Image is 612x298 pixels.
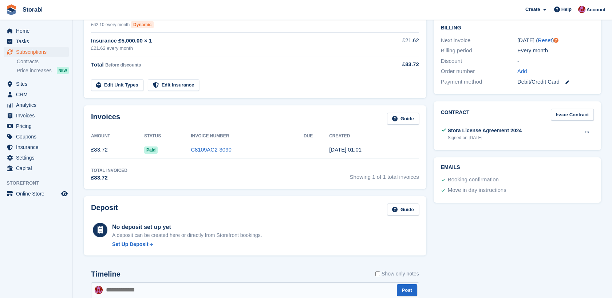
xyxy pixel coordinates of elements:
span: Subscriptions [16,47,60,57]
span: Invoices [16,110,60,121]
span: Online Store [16,189,60,199]
div: £62.10 every month [91,21,375,28]
span: Tasks [16,36,60,47]
a: Preview store [60,189,69,198]
input: Show only notes [375,270,380,278]
span: Capital [16,163,60,173]
h2: Timeline [91,270,121,278]
span: Pricing [16,121,60,131]
div: No deposit set up yet [112,223,262,231]
h2: Deposit [91,204,118,216]
span: Total [91,61,104,68]
a: menu [4,153,69,163]
div: Order number [441,67,517,76]
span: Showing 1 of 1 total invoices [350,167,419,182]
a: menu [4,79,69,89]
th: Amount [91,130,144,142]
a: menu [4,121,69,131]
td: £21.62 [375,32,419,56]
div: Stora License Agreement 2024 [448,127,522,134]
a: menu [4,89,69,100]
a: Issue Contract [551,109,594,121]
div: Payment method [441,78,517,86]
time: 2025-08-14 00:01:01 UTC [329,146,362,153]
span: Paid [144,146,158,154]
label: Show only notes [375,270,419,278]
a: menu [4,26,69,36]
div: Dynamic [131,21,154,28]
div: £83.72 [375,60,419,69]
span: Account [587,6,605,13]
span: Price increases [17,67,52,74]
a: Guide [387,204,419,216]
th: Created [329,130,419,142]
a: Edit Insurance [148,79,200,91]
a: menu [4,47,69,57]
div: [DATE] ( ) [517,36,594,45]
div: Next invoice [441,36,517,45]
h2: Emails [441,165,594,170]
h2: Billing [441,24,594,31]
a: menu [4,36,69,47]
span: Coupons [16,132,60,142]
a: Add [517,67,527,76]
div: Billing period [441,47,517,55]
div: Every month [517,47,594,55]
span: Insurance [16,142,60,152]
a: menu [4,142,69,152]
p: A deposit can be created here or directly from Storefront bookings. [112,231,262,239]
span: Settings [16,153,60,163]
span: Sites [16,79,60,89]
div: Total Invoiced [91,167,127,174]
span: Home [16,26,60,36]
span: Storefront [7,180,72,187]
div: Discount [441,57,517,65]
span: CRM [16,89,60,100]
a: menu [4,110,69,121]
a: Edit Unit Types [91,79,143,91]
a: Price increases NEW [17,67,69,74]
img: Eve Williams [578,6,585,13]
div: £21.62 every month [91,45,375,52]
span: Help [561,6,572,13]
th: Due [304,130,329,142]
button: Post [397,284,417,296]
div: Move in day instructions [448,186,506,195]
a: Reset [538,37,552,43]
a: menu [4,132,69,142]
div: Insurance £5,000.00 × 1 [91,37,375,45]
td: £83.72 [91,142,144,158]
th: Status [144,130,191,142]
h2: Contract [441,109,470,121]
a: menu [4,163,69,173]
div: Debit/Credit Card [517,78,594,86]
td: £62.10 [375,9,419,32]
span: Create [525,6,540,13]
a: Set Up Deposit [112,241,262,248]
div: Set Up Deposit [112,241,149,248]
span: Before discounts [105,63,141,68]
span: Analytics [16,100,60,110]
div: - [517,57,594,65]
a: Storabl [20,4,46,16]
div: £83.72 [91,174,127,182]
img: Eve Williams [95,286,103,294]
div: Signed on [DATE] [448,134,522,141]
h2: Invoices [91,113,120,125]
a: Guide [387,113,419,125]
th: Invoice Number [191,130,304,142]
div: Booking confirmation [448,176,499,184]
div: NEW [57,67,69,74]
img: stora-icon-8386f47178a22dfd0bd8f6a31ec36ba5ce8667c1dd55bd0f319d3a0aa187defe.svg [6,4,17,15]
a: menu [4,189,69,199]
div: Tooltip anchor [553,37,559,44]
a: menu [4,100,69,110]
a: C8109AC2-3090 [191,146,232,153]
a: Contracts [17,58,69,65]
